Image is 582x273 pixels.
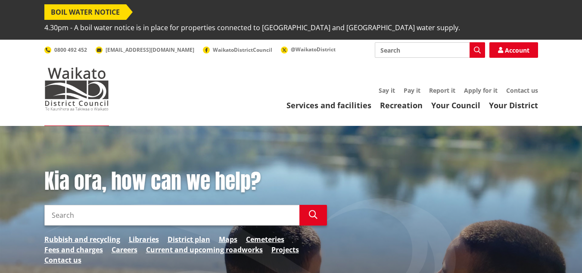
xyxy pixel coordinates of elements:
[54,46,87,53] span: 0800 492 452
[44,169,327,194] h1: Kia ora, how can we help?
[219,234,237,245] a: Maps
[489,100,538,110] a: Your District
[431,100,480,110] a: Your Council
[44,205,299,226] input: Search input
[429,86,455,94] a: Report it
[44,255,81,265] a: Contact us
[375,42,485,58] input: Search input
[112,245,137,255] a: Careers
[404,86,420,94] a: Pay it
[44,234,120,245] a: Rubbish and recycling
[168,234,210,245] a: District plan
[146,245,263,255] a: Current and upcoming roadworks
[291,46,336,53] span: @WaikatoDistrict
[44,4,126,20] span: BOIL WATER NOTICE
[203,46,272,53] a: WaikatoDistrictCouncil
[286,100,371,110] a: Services and facilities
[44,20,460,35] span: 4.30pm - A boil water notice is in place for properties connected to [GEOGRAPHIC_DATA] and [GEOGR...
[246,234,284,245] a: Cemeteries
[44,245,103,255] a: Fees and charges
[271,245,299,255] a: Projects
[44,46,87,53] a: 0800 492 452
[44,67,109,110] img: Waikato District Council - Te Kaunihera aa Takiwaa o Waikato
[96,46,194,53] a: [EMAIL_ADDRESS][DOMAIN_NAME]
[380,100,423,110] a: Recreation
[506,86,538,94] a: Contact us
[129,234,159,245] a: Libraries
[489,42,538,58] a: Account
[213,46,272,53] span: WaikatoDistrictCouncil
[464,86,498,94] a: Apply for it
[106,46,194,53] span: [EMAIL_ADDRESS][DOMAIN_NAME]
[281,46,336,53] a: @WaikatoDistrict
[379,86,395,94] a: Say it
